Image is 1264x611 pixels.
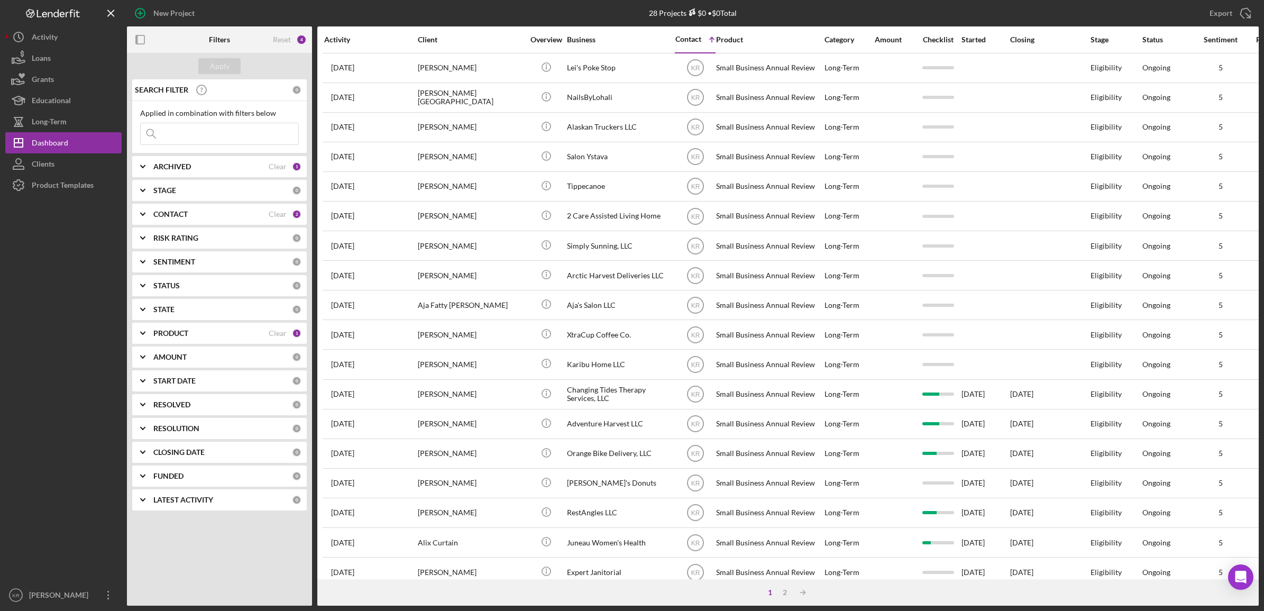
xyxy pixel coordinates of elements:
div: Ongoing [1142,479,1170,487]
b: LATEST ACTIVITY [153,496,213,504]
div: Ongoing [1142,508,1170,517]
text: KR [691,421,700,428]
b: SEARCH FILTER [135,86,188,94]
div: Eligibility [1091,499,1141,527]
div: Eligibility [1091,84,1141,112]
div: Export [1210,3,1232,24]
div: 2 Care Assisted Living Home [567,202,673,230]
div: Ongoing [1142,123,1170,131]
div: Small Business Annual Review [716,54,822,82]
div: [PERSON_NAME] [418,350,524,378]
div: Small Business Annual Review [716,291,822,319]
text: KR [691,450,700,458]
text: KR [691,153,700,161]
div: Category [825,35,874,44]
div: Eligibility [1091,261,1141,289]
div: Ongoing [1142,331,1170,339]
time: [DATE] [1010,449,1033,458]
div: Aja's Salon LLC [567,291,673,319]
a: Grants [5,69,122,90]
div: 5 [1194,360,1247,369]
div: Orange Bike Delivery, LLC [567,440,673,468]
b: ARCHIVED [153,162,191,171]
time: [DATE] [1010,538,1033,547]
div: Ongoing [1142,360,1170,369]
text: KR [691,183,700,190]
div: Karibu Home LLC [567,350,673,378]
div: Small Business Annual Review [716,469,822,497]
time: 2025-05-01 22:29 [331,123,354,131]
div: Eligibility [1091,410,1141,438]
div: 0 [292,424,301,433]
text: KR [691,272,700,279]
div: Small Business Annual Review [716,261,822,289]
text: KR [691,569,700,576]
a: Activity [5,26,122,48]
time: [DATE] [1010,478,1033,487]
div: [DATE] [961,380,1009,408]
text: KR [691,391,700,398]
div: Long-Term [825,232,874,260]
div: Arctic Harvest Deliveries LLC [567,261,673,289]
text: KR [691,124,700,131]
button: KR[PERSON_NAME] [5,585,122,606]
div: Clear [269,162,287,171]
div: Alaskan Truckers LLC [567,113,673,141]
button: Dashboard [5,132,122,153]
div: 1 [292,329,301,338]
div: 2 [777,588,792,597]
div: Educational [32,90,71,114]
b: RESOLUTION [153,424,199,433]
div: 2 [292,209,301,219]
div: Changing Tides Therapy Services, LLC [567,380,673,408]
b: STATE [153,305,175,314]
div: $0 [686,8,706,17]
div: Apply [210,58,230,74]
text: KR [691,94,700,102]
div: Long-Term [825,380,874,408]
button: Clients [5,153,122,175]
div: Eligibility [1091,350,1141,378]
div: Juneau Women's Health [567,528,673,557]
div: Activity [324,35,417,44]
b: AMOUNT [153,353,187,361]
div: Client [418,35,524,44]
div: 5 [1194,301,1247,309]
div: Long-Term [825,440,874,468]
div: 0 [292,376,301,386]
b: START DATE [153,377,196,385]
text: KR [691,509,700,517]
div: 0 [292,186,301,195]
div: 5 [1194,508,1247,517]
div: 0 [292,85,301,95]
div: Long-Term [825,321,874,349]
div: Eligibility [1091,232,1141,260]
div: Long-Term [825,113,874,141]
div: Stage [1091,35,1141,44]
div: Long-Term [32,111,67,135]
div: [PERSON_NAME] [418,172,524,200]
time: 2025-05-29 00:23 [331,508,354,517]
div: 5 [1194,152,1247,161]
div: Status [1142,35,1193,44]
div: Dashboard [32,132,68,156]
div: 28 Projects • $0 Total [649,8,737,17]
div: [PERSON_NAME] [418,499,524,527]
div: [PERSON_NAME][GEOGRAPHIC_DATA] [418,84,524,112]
div: Ongoing [1142,182,1170,190]
div: Long-Term [825,202,874,230]
div: 5 [1194,420,1247,428]
div: [PERSON_NAME] [418,261,524,289]
div: 4 [296,34,307,45]
button: Educational [5,90,122,111]
div: [PERSON_NAME] [418,440,524,468]
div: Eligibility [1091,440,1141,468]
div: Reset [273,35,291,44]
div: Long-Term [825,143,874,171]
b: SENTIMENT [153,258,195,266]
div: [DATE] [961,469,1009,497]
div: 1 [292,162,301,171]
div: Long-Term [825,558,874,586]
div: Long-Term [825,291,874,319]
time: 2025-05-01 22:44 [331,479,354,487]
